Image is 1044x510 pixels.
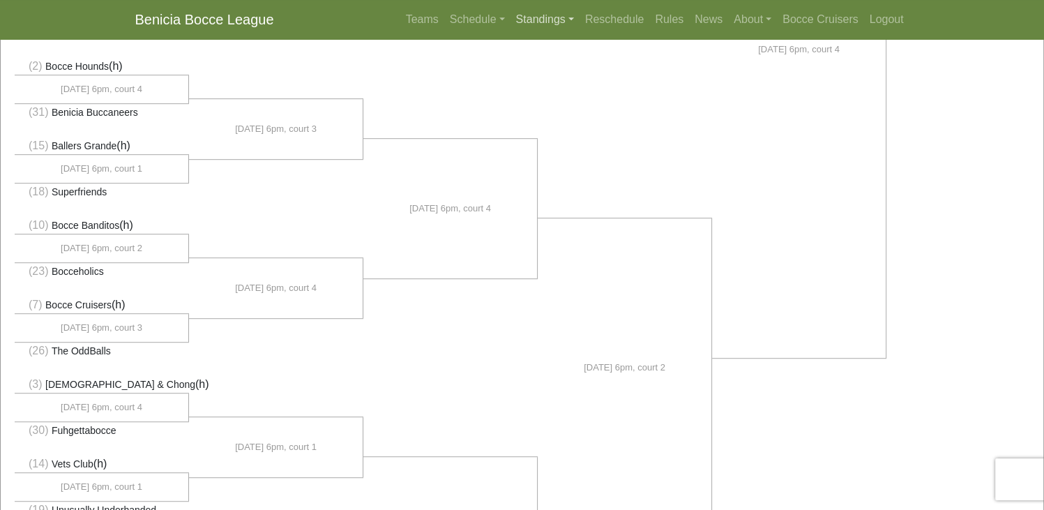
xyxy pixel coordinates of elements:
[29,299,43,310] span: (7)
[29,345,48,357] span: (26)
[52,220,119,231] span: Bocce Banditos
[45,299,112,310] span: Bocce Cruisers
[584,361,665,375] span: [DATE] 6pm, court 2
[52,140,116,151] span: Ballers Grande
[235,440,317,454] span: [DATE] 6pm, court 1
[649,6,689,33] a: Rules
[400,6,444,33] a: Teams
[61,321,142,335] span: [DATE] 6pm, court 3
[61,400,142,414] span: [DATE] 6pm, court 4
[45,61,109,72] span: Bocce Hounds
[52,107,138,118] span: Benicia Buccaneers
[689,6,728,33] a: News
[864,6,909,33] a: Logout
[444,6,510,33] a: Schedule
[15,376,189,393] li: (h)
[758,43,840,57] span: [DATE] 6pm, court 4
[29,458,48,470] span: (14)
[52,186,107,197] span: Superfriends
[61,82,142,96] span: [DATE] 6pm, court 4
[52,266,104,277] span: Bocceholics
[15,58,189,75] li: (h)
[29,378,43,390] span: (3)
[52,425,116,436] span: Fuhgettabocce
[45,379,195,390] span: [DEMOGRAPHIC_DATA] & Chong
[510,6,580,33] a: Standings
[15,217,189,234] li: (h)
[409,202,491,216] span: [DATE] 6pm, court 4
[61,241,142,255] span: [DATE] 6pm, court 2
[29,106,48,118] span: (31)
[235,281,317,295] span: [DATE] 6pm, court 4
[29,265,48,277] span: (23)
[15,456,189,473] li: (h)
[15,297,189,314] li: (h)
[52,345,111,357] span: The OddBalls
[29,424,48,436] span: (30)
[61,162,142,176] span: [DATE] 6pm, court 1
[728,6,777,33] a: About
[29,186,48,197] span: (18)
[777,6,863,33] a: Bocce Cruisers
[29,60,43,72] span: (2)
[580,6,650,33] a: Reschedule
[15,137,189,155] li: (h)
[52,458,93,470] span: Vets Club
[61,480,142,494] span: [DATE] 6pm, court 1
[135,6,274,33] a: Benicia Bocce League
[29,219,48,231] span: (10)
[29,140,48,151] span: (15)
[235,122,317,136] span: [DATE] 6pm, court 3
